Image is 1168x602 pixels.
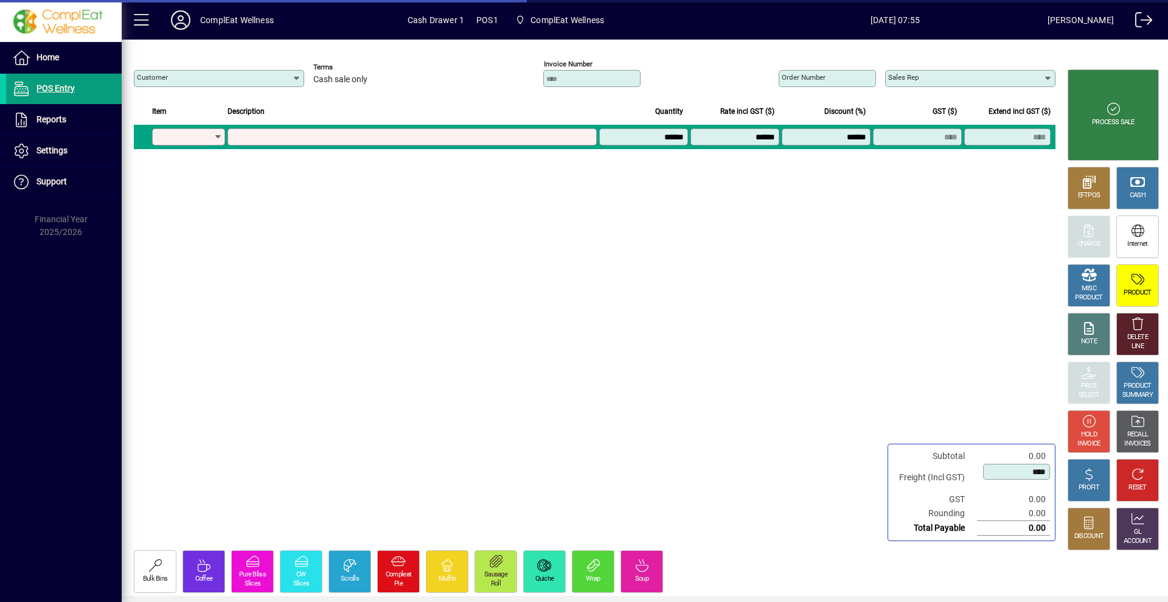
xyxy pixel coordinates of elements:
[977,449,1050,463] td: 0.00
[1077,439,1100,449] div: INVOICE
[6,167,122,197] a: Support
[510,9,609,31] span: ComplEat Wellness
[6,136,122,166] a: Settings
[1082,284,1096,293] div: MISC
[1081,430,1097,439] div: HOLD
[977,521,1050,536] td: 0.00
[394,579,403,589] div: Pie
[1130,191,1145,200] div: CASH
[530,10,604,30] span: ComplEat Wellness
[161,9,200,31] button: Profile
[544,60,593,68] mat-label: Invoice number
[989,105,1051,118] span: Extend incl GST ($)
[6,105,122,135] a: Reports
[782,73,826,82] mat-label: Order number
[1127,430,1149,439] div: RECALL
[824,105,866,118] span: Discount (%)
[1127,333,1148,342] div: DELETE
[313,75,367,85] span: Cash sale only
[586,575,600,584] div: Wrap
[1081,382,1097,391] div: PRICE
[6,43,122,73] a: Home
[1122,391,1153,400] div: SUMMARY
[893,521,977,536] td: Total Payable
[893,506,977,521] td: Rounding
[1126,2,1153,42] a: Logout
[152,105,167,118] span: Item
[439,575,456,584] div: Muffin
[408,10,464,30] span: Cash Drawer 1
[1124,537,1152,546] div: ACCOUNT
[1124,439,1150,449] div: INVOICES
[1131,342,1144,351] div: LINE
[36,145,68,155] span: Settings
[341,575,359,584] div: Scrolls
[491,579,501,589] div: Roll
[888,73,919,82] mat-label: Sales rep
[977,506,1050,521] td: 0.00
[1075,293,1102,303] div: PRODUCT
[36,83,75,93] span: POS Entry
[245,579,261,589] div: Slices
[655,105,683,118] span: Quantity
[137,73,168,82] mat-label: Customer
[1077,240,1101,249] div: CHARGE
[743,10,1048,30] span: [DATE] 07:55
[36,177,67,186] span: Support
[1092,118,1135,127] div: PROCESS SALE
[635,575,648,584] div: Soup
[239,570,266,579] div: Pure Bliss
[386,570,411,579] div: Compleat
[893,449,977,463] td: Subtotal
[143,575,168,584] div: Bulk Bins
[476,10,498,30] span: POS1
[1048,10,1114,30] div: [PERSON_NAME]
[1127,240,1147,249] div: Internet
[293,579,310,589] div: Slices
[1079,391,1100,400] div: SELECT
[535,575,554,584] div: Quiche
[1124,382,1151,391] div: PRODUCT
[313,63,386,71] span: Terms
[200,10,274,30] div: ComplEat Wellness
[720,105,774,118] span: Rate incl GST ($)
[1081,337,1097,346] div: NOTE
[1074,532,1104,541] div: DISCOUNT
[977,492,1050,506] td: 0.00
[1078,191,1100,200] div: EFTPOS
[296,570,306,579] div: CW
[484,570,507,579] div: Sausage
[933,105,957,118] span: GST ($)
[228,105,265,118] span: Description
[893,492,977,506] td: GST
[36,114,66,124] span: Reports
[1128,483,1147,492] div: RESET
[1079,483,1099,492] div: PROFIT
[1124,289,1151,298] div: PRODUCT
[36,52,59,62] span: Home
[195,575,213,584] div: Coffee
[893,463,977,492] td: Freight (Incl GST)
[1134,528,1142,537] div: GL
